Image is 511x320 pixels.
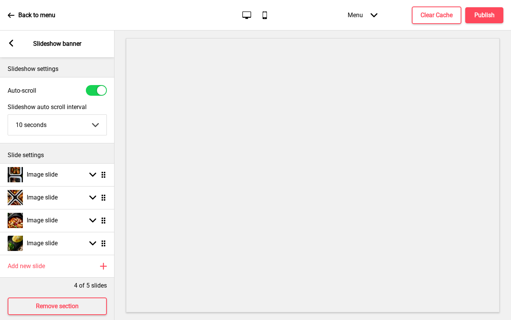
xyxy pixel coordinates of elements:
[27,216,58,225] h4: Image slide
[465,7,503,23] button: Publish
[8,151,107,159] p: Slide settings
[412,6,461,24] button: Clear Cache
[18,11,55,19] p: Back to menu
[8,297,107,315] button: Remove section
[27,193,58,202] h4: Image slide
[27,170,58,179] h4: Image slide
[8,87,36,94] label: Auto-scroll
[8,65,107,73] p: Slideshow settings
[27,239,58,248] h4: Image slide
[474,11,495,19] h4: Publish
[74,281,107,290] p: 4 of 5 slides
[340,4,385,26] div: Menu
[8,5,55,26] a: Back to menu
[33,40,81,48] p: Slideshow banner
[8,103,107,111] label: Slideshow auto scroll interval
[36,302,79,310] h4: Remove section
[421,11,453,19] h4: Clear Cache
[8,262,45,270] h4: Add new slide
